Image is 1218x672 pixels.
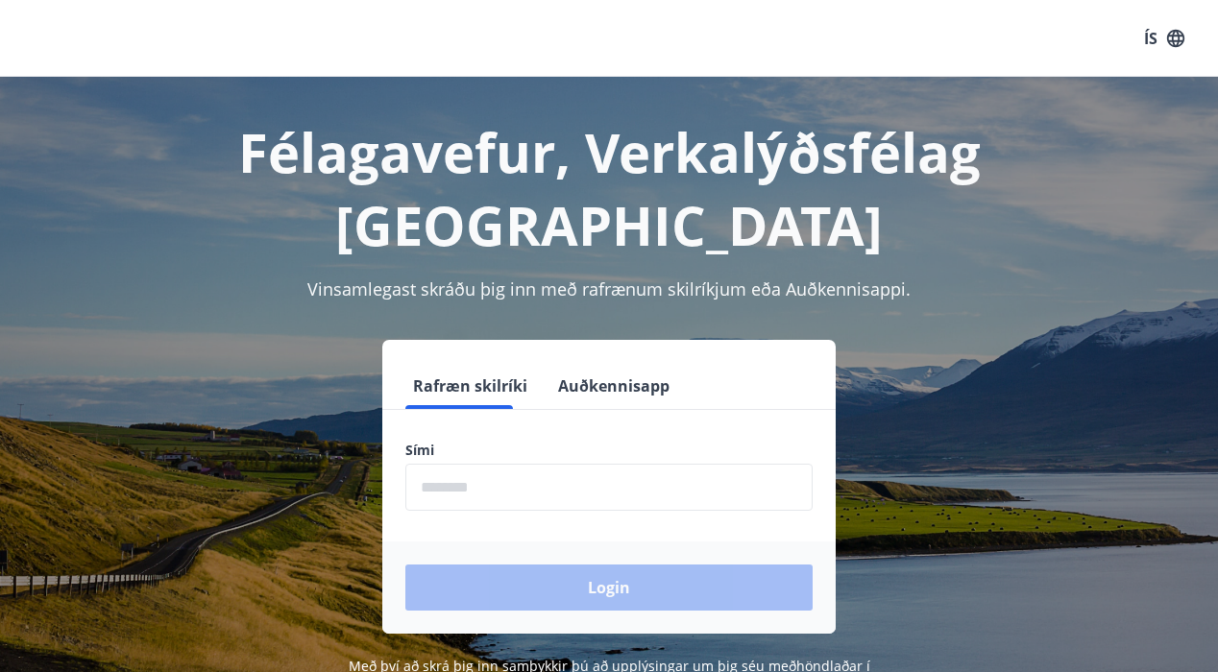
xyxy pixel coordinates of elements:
[405,363,535,409] button: Rafræn skilríki
[550,363,677,409] button: Auðkennisapp
[405,441,813,460] label: Sími
[1133,21,1195,56] button: ÍS
[307,277,911,300] span: Vinsamlegast skráðu þig inn með rafrænum skilríkjum eða Auðkennisappi.
[23,115,1195,261] h1: Félagavefur, Verkalýðsfélag [GEOGRAPHIC_DATA]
